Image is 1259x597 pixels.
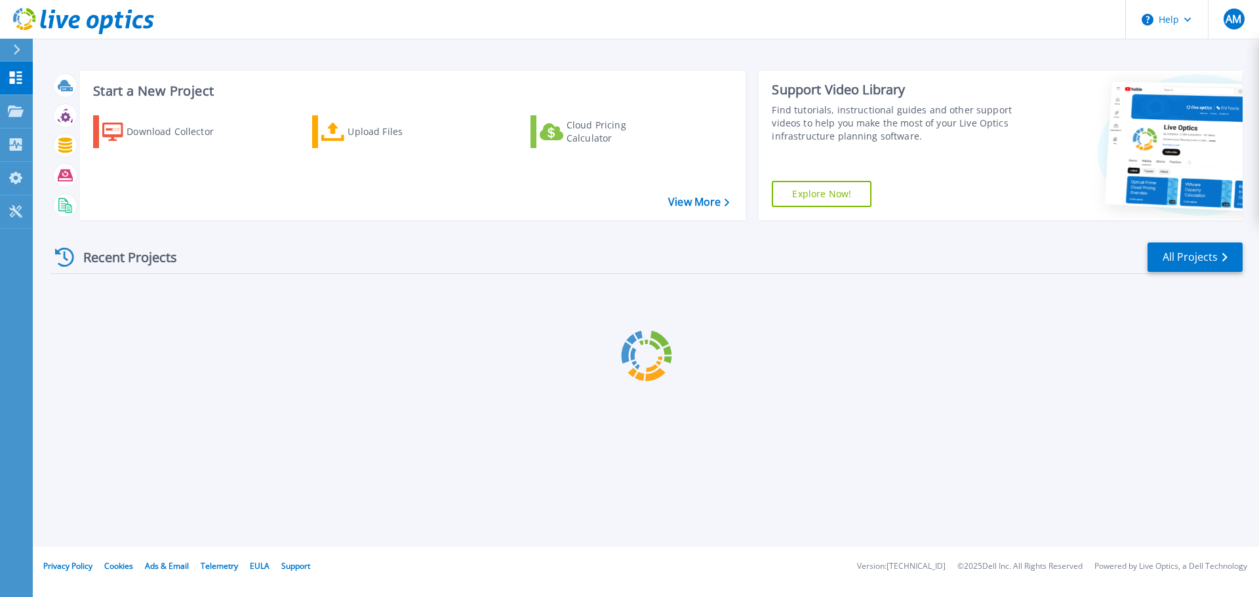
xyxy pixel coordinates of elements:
a: Cookies [104,560,133,571]
a: Download Collector [93,115,239,148]
span: AM [1226,14,1241,24]
div: Cloud Pricing Calculator [567,119,671,145]
a: View More [668,196,729,208]
h3: Start a New Project [93,84,729,98]
a: Ads & Email [145,560,189,571]
a: Cloud Pricing Calculator [530,115,677,148]
div: Support Video Library [772,81,1018,98]
a: Upload Files [312,115,458,148]
a: Explore Now! [772,181,871,207]
div: Find tutorials, instructional guides and other support videos to help you make the most of your L... [772,104,1018,143]
a: Privacy Policy [43,560,92,571]
a: Telemetry [201,560,238,571]
li: Version: [TECHNICAL_ID] [857,562,946,571]
div: Download Collector [127,119,231,145]
li: Powered by Live Optics, a Dell Technology [1094,562,1247,571]
div: Recent Projects [50,241,195,273]
a: Support [281,560,310,571]
a: EULA [250,560,270,571]
a: All Projects [1148,242,1243,272]
li: © 2025 Dell Inc. All Rights Reserved [957,562,1083,571]
div: Upload Files [348,119,452,145]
